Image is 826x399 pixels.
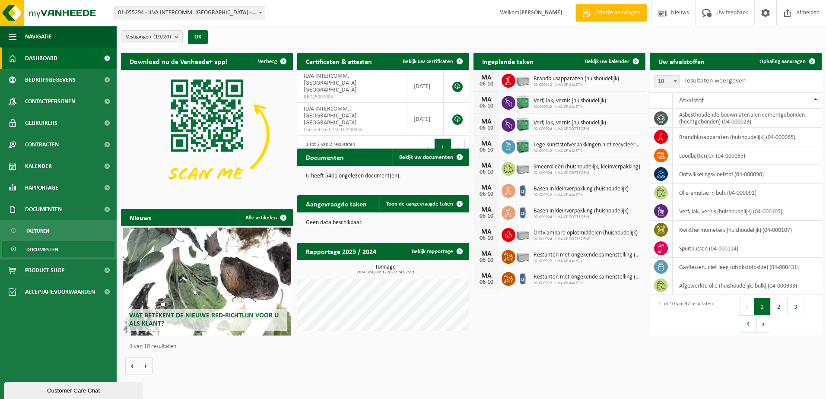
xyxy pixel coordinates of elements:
[304,106,359,126] span: ILVA INTERCOMM. [GEOGRAPHIC_DATA] - [GEOGRAPHIC_DATA]
[396,53,468,70] a: Bekijk uw certificaten
[386,201,453,207] span: Toon de aangevraagde taken
[534,237,638,242] span: 02-009924 - ILVA CP ZOTTEGEM
[684,77,746,84] label: resultaten weergeven
[478,162,495,169] div: MA
[407,70,444,103] td: [DATE]
[654,75,680,88] span: 10
[121,53,236,70] h2: Download nu de Vanheede+ app!
[534,149,641,154] span: 02-009912 - ILVA CP AALST II
[515,138,530,154] img: PB-HB-1400-HPE-GN-11
[25,260,64,281] span: Product Shop
[251,53,292,70] button: Verberg
[473,53,542,70] h2: Ingeplande taken
[534,208,629,215] span: Basen in kleinverpakking (huishoudelijk)
[654,76,680,88] span: 10
[771,298,788,315] button: 2
[399,155,453,160] span: Bekijk uw documenten
[478,272,495,279] div: MA
[121,70,293,199] img: Download de VHEPlus App
[585,59,629,64] span: Bekijk uw kalender
[4,380,144,399] iframe: chat widget
[478,81,495,87] div: 06-10
[125,357,139,374] button: Vorige
[25,26,52,47] span: Navigatie
[478,213,495,219] div: 06-10
[650,53,713,70] h2: Uw afvalstoffen
[297,149,353,165] h2: Documenten
[515,116,530,132] img: PB-HB-1400-HPE-GN-11
[679,97,704,104] span: Afvalstof
[25,199,62,220] span: Documenten
[534,281,641,286] span: 02-009912 - ILVA CP AALST II
[534,142,641,149] span: Lege kunststofverpakkingen niet recycleerbaar
[304,73,359,93] span: ILVA INTERCOMM. [GEOGRAPHIC_DATA] - [GEOGRAPHIC_DATA]
[297,53,381,70] h2: Certificaten & attesten
[673,128,822,146] td: brandblusapparaten (huishoudelijk) (04-000065)
[121,209,160,226] h2: Nieuws
[515,205,530,219] img: PB-OT-0120-HPE-00-02
[306,173,461,179] p: U heeft 5401 ongelezen document(en).
[515,161,530,175] img: PB-LB-0680-HPE-GY-11
[534,82,619,88] span: 02-009912 - ILVA CP AALST II
[114,6,265,19] span: 01-055294 - ILVA INTERCOMM. EREMBODEGEM - EREMBODEGEM
[673,109,822,128] td: asbesthoudende bouwmaterialen cementgebonden (hechtgebonden) (04-000023)
[421,139,435,156] button: Previous
[534,230,638,237] span: Ontvlambare oplosmiddelen (huishoudelijk)
[304,127,400,133] span: Consent-SelfD-VEG2200034
[25,69,76,91] span: Bedrijfsgegevens
[578,53,645,70] a: Bekijk uw kalender
[673,276,822,295] td: afgewerkte olie (huishoudelijk, bulk) (04-000933)
[435,139,451,156] button: 1
[26,223,49,239] span: Facturen
[114,7,265,19] span: 01-055294 - ILVA INTERCOMM. EREMBODEGEM - EREMBODEGEM
[478,257,495,263] div: 06-10
[534,252,641,259] span: Restanten met ongekende samenstelling (huishoudelijk)
[478,125,495,131] div: 06-10
[188,30,208,44] button: OK
[306,220,461,226] p: Geen data beschikbaar.
[515,73,530,87] img: PB-LB-0680-HPE-GY-11
[478,235,495,241] div: 06-10
[534,193,629,198] span: 02-009912 - ILVA CP AALST II
[392,149,468,166] a: Bekijk uw documenten
[673,258,822,276] td: gasflessen, niet leeg (distikstofoxide) (04-000431)
[478,191,495,197] div: 06-10
[534,171,640,176] span: 02-009924 - ILVA CP ZOTTEGEM
[515,94,530,110] img: PB-HB-1400-HPE-GN-11
[304,94,400,101] span: RED25007085
[407,103,444,136] td: [DATE]
[478,228,495,235] div: MA
[478,96,495,103] div: MA
[534,76,619,82] span: Brandblusapparaten (huishoudelijk)
[139,357,152,374] button: Volgende
[451,139,465,156] button: Next
[515,249,530,263] img: PB-LB-0680-HPE-GY-11
[534,186,629,193] span: Basen in kleinverpakking (huishoudelijk)
[534,164,640,171] span: Smeerolieën (huishoudelijk, kleinverpakking)
[673,165,822,184] td: ontwikkelingsvloeistof (04-000090)
[673,239,822,258] td: spuitbussen (04-000114)
[519,9,562,16] strong: [PERSON_NAME]
[25,112,57,134] span: Gebruikers
[478,103,495,109] div: 06-10
[25,281,95,303] span: Acceptatievoorwaarden
[153,34,171,40] count: (19/20)
[575,4,647,22] a: Offerte aanvragen
[121,30,183,43] button: Vestigingen(19/20)
[129,312,279,327] span: Wat betekent de nieuwe RED-richtlijn voor u als klant?
[788,298,804,315] button: 3
[515,271,530,285] img: PB-OT-0120-HPE-00-02
[534,98,606,104] span: Verf, lak, vernis (huishoudelijk)
[403,59,453,64] span: Bekijk uw certificaten
[25,47,57,69] span: Dashboard
[593,9,642,17] span: Offerte aanvragen
[238,209,292,226] a: Alle artikelen
[673,146,822,165] td: loodbatterijen (04-000085)
[673,202,822,221] td: verf, lak, vernis (huishoudelijk) (04-000105)
[302,270,469,275] span: 2024: 956,881 t - 2025: 743,251 t
[534,120,606,127] span: Verf, lak, vernis (huishoudelijk)
[534,127,606,132] span: 02-009924 - ILVA CP ZOTTEGEM
[515,183,530,197] img: PB-OT-0120-HPE-00-02
[740,298,754,315] button: Previous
